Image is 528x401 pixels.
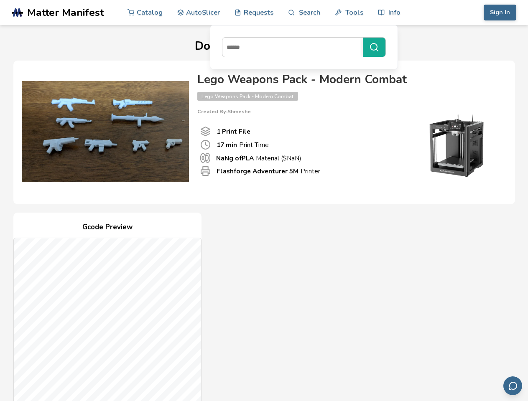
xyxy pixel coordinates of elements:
[13,221,202,234] h4: Gcode Preview
[12,40,516,53] h1: Download Your Print File
[200,166,211,176] span: Printer
[217,127,250,136] b: 1 Print File
[216,154,254,162] b: NaN g of PLA
[197,92,298,101] span: Lego Weapons Pack - Modern Combat
[22,69,189,194] img: Product
[217,140,237,149] b: 17 min
[197,109,498,114] p: Created By: Shmeshe
[217,167,298,175] b: Flashforge Adventurer 5M
[200,153,210,163] span: Material Used
[484,5,516,20] button: Sign In
[503,376,522,395] button: Send feedback via email
[27,7,104,18] span: Matter Manifest
[216,154,301,162] p: Material ($ NaN )
[200,140,211,150] span: Print Time
[217,140,269,149] p: Print Time
[197,73,498,86] h4: Lego Weapons Pack - Modern Combat
[200,126,211,137] span: Number Of Print files
[415,114,498,177] img: Printer
[217,167,320,175] p: Printer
